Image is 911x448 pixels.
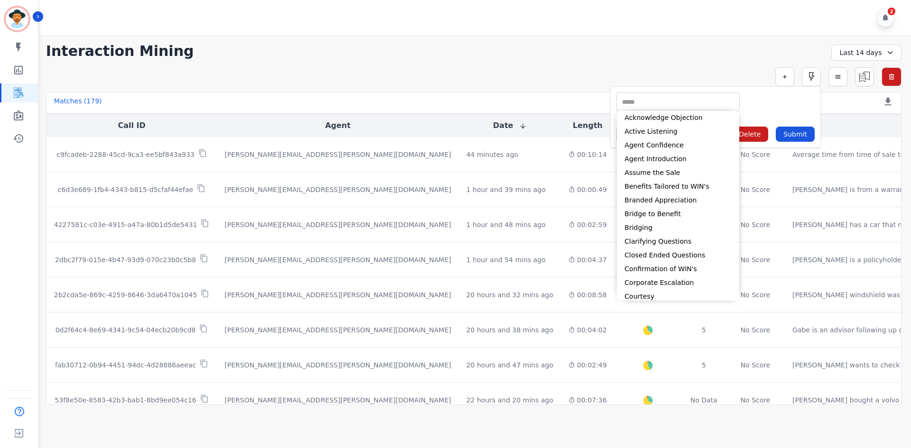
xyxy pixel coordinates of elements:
li: Acknowledge Objection [617,111,739,125]
div: No Score [741,325,771,335]
img: Bordered avatar [6,8,28,30]
div: Last 14 days [831,45,902,61]
p: 0d2f64c4-8e69-4341-9c54-04ecb20b9cd8 [56,325,196,335]
div: [PERSON_NAME][EMAIL_ADDRESS][PERSON_NAME][DOMAIN_NAME] [224,395,451,405]
div: 1 hour and 39 mins ago [466,185,546,194]
button: Length [573,120,603,131]
li: Bridging [617,221,739,235]
p: 53f8e50e-8583-42b3-bab1-8bd9ee054c16 [55,395,196,405]
li: Bridge to Benefit [617,207,739,221]
li: Assume the Sale [617,166,739,180]
p: fab30712-0b94-4451-94dc-4d28886aeeac [55,360,196,370]
div: [PERSON_NAME][EMAIL_ADDRESS][PERSON_NAME][DOMAIN_NAME] [224,360,451,370]
div: 5 [689,360,718,370]
div: 00:00:49 [568,185,607,194]
li: Agent Introduction [617,152,739,166]
div: 1 hour and 48 mins ago [466,220,546,229]
div: No Score [741,185,771,194]
div: 5 [689,325,718,335]
ul: selected options [619,97,737,107]
div: 00:02:59 [568,220,607,229]
button: Agent [325,120,351,131]
button: Delete [731,127,768,142]
button: Submit [776,127,815,142]
div: 22 hours and 20 mins ago [466,395,553,405]
div: 1 hour and 54 mins ago [466,255,546,265]
div: 00:10:14 [568,150,607,159]
div: [PERSON_NAME][EMAIL_ADDRESS][PERSON_NAME][DOMAIN_NAME] [224,185,451,194]
div: No Score [741,150,771,159]
li: Active Listening [617,125,739,138]
div: 00:02:49 [568,360,607,370]
div: 2 [888,8,895,15]
div: 20 hours and 32 mins ago [466,290,553,300]
li: Agent Confidence [617,138,739,152]
li: Benefits Tailored to WIN's [617,180,739,193]
div: Matches ( 179 ) [54,96,102,110]
div: [PERSON_NAME][EMAIL_ADDRESS][PERSON_NAME][DOMAIN_NAME] [224,220,451,229]
div: No Score [741,395,771,405]
div: 00:04:02 [568,325,607,335]
li: Corporate Escalation [617,276,739,290]
p: c9fcadeb-2288-45cd-9ca3-ee5bf843a933 [56,150,195,159]
div: No Score [741,220,771,229]
p: 2b2cda5e-869c-4259-8646-3da6470a1045 [54,290,197,300]
div: 00:08:58 [568,290,607,300]
div: No Data [689,395,718,405]
button: Date [493,120,527,131]
div: [PERSON_NAME][EMAIL_ADDRESS][PERSON_NAME][DOMAIN_NAME] [224,290,451,300]
div: 20 hours and 47 mins ago [466,360,553,370]
div: [PERSON_NAME][EMAIL_ADDRESS][PERSON_NAME][DOMAIN_NAME] [224,255,451,265]
div: 20 hours and 38 mins ago [466,325,553,335]
p: 4227581c-c03e-4915-a47a-80b1d5de5431 [54,220,197,229]
div: No Score [741,290,771,300]
li: Closed Ended Questions [617,248,739,262]
li: Confirmation of WIN's [617,262,739,276]
p: 2dbc2f79-015e-4b47-93d9-070c23b0c5b8 [55,255,196,265]
p: c6d3e689-1fb4-4343-b815-d5cfaf44efae [58,185,193,194]
li: Courtesy [617,290,739,303]
li: Clarifying Questions [617,235,739,248]
div: 00:07:36 [568,395,607,405]
div: 44 minutes ago [466,150,518,159]
div: 00:04:37 [568,255,607,265]
div: [PERSON_NAME][EMAIL_ADDRESS][PERSON_NAME][DOMAIN_NAME] [224,325,451,335]
div: [PERSON_NAME][EMAIL_ADDRESS][PERSON_NAME][DOMAIN_NAME] [224,150,451,159]
li: Branded Appreciation [617,193,739,207]
div: No Score [741,255,771,265]
div: No Score [741,360,771,370]
button: Call ID [118,120,145,131]
h1: Interaction Mining [46,43,194,60]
